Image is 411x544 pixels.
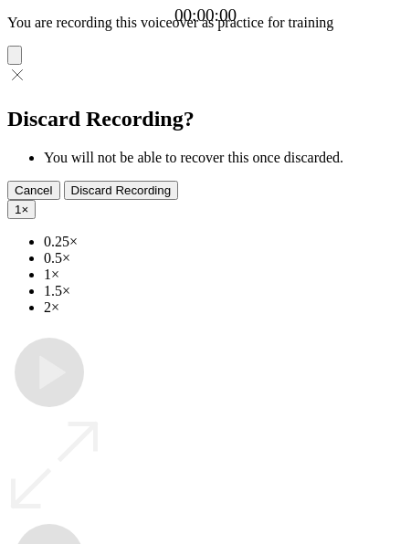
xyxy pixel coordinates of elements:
li: 1.5× [44,283,404,299]
li: 2× [44,299,404,316]
span: 1 [15,203,21,216]
li: 0.25× [44,234,404,250]
button: Discard Recording [64,181,179,200]
li: 0.5× [44,250,404,267]
p: You are recording this voiceover as practice for training [7,15,404,31]
button: Cancel [7,181,60,200]
li: 1× [44,267,404,283]
a: 00:00:00 [174,5,237,26]
li: You will not be able to recover this once discarded. [44,150,404,166]
h2: Discard Recording? [7,107,404,131]
button: 1× [7,200,36,219]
